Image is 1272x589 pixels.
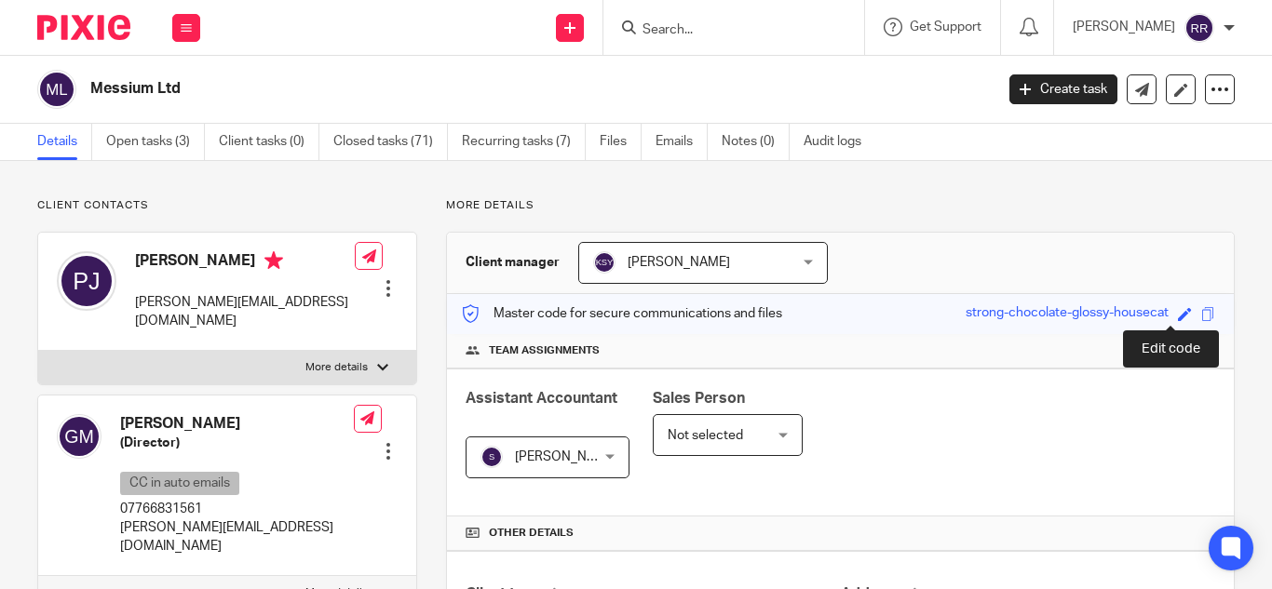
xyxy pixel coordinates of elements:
[446,198,1235,213] p: More details
[120,434,354,452] h5: (Director)
[305,360,368,375] p: More details
[37,124,92,160] a: Details
[668,429,743,442] span: Not selected
[628,256,730,269] span: [PERSON_NAME]
[722,124,790,160] a: Notes (0)
[641,22,808,39] input: Search
[489,526,574,541] span: Other details
[135,293,355,331] p: [PERSON_NAME][EMAIL_ADDRESS][DOMAIN_NAME]
[461,304,782,323] p: Master code for secure communications and files
[57,251,116,311] img: svg%3E
[37,15,130,40] img: Pixie
[515,450,629,463] span: [PERSON_NAME] R
[135,251,355,274] h4: [PERSON_NAME]
[653,391,745,406] span: Sales Person
[333,124,448,160] a: Closed tasks (71)
[219,124,319,160] a: Client tasks (0)
[480,446,503,468] img: svg%3E
[966,303,1169,325] div: strong-chocolate-glossy-housecat
[90,79,804,99] h2: Messium Ltd
[656,124,708,160] a: Emails
[37,198,417,213] p: Client contacts
[57,414,101,459] img: svg%3E
[264,251,283,270] i: Primary
[120,500,354,518] p: 07766831561
[1184,13,1214,43] img: svg%3E
[804,124,875,160] a: Audit logs
[120,472,239,495] p: CC in auto emails
[1009,74,1117,104] a: Create task
[120,518,354,556] p: [PERSON_NAME][EMAIL_ADDRESS][DOMAIN_NAME]
[489,343,600,358] span: Team assignments
[462,124,586,160] a: Recurring tasks (7)
[106,124,205,160] a: Open tasks (3)
[593,251,616,274] img: svg%3E
[466,253,560,272] h3: Client manager
[910,20,981,33] span: Get Support
[466,391,617,406] span: Assistant Accountant
[120,414,354,434] h4: [PERSON_NAME]
[1073,18,1175,36] p: [PERSON_NAME]
[600,124,642,160] a: Files
[37,70,76,109] img: svg%3E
